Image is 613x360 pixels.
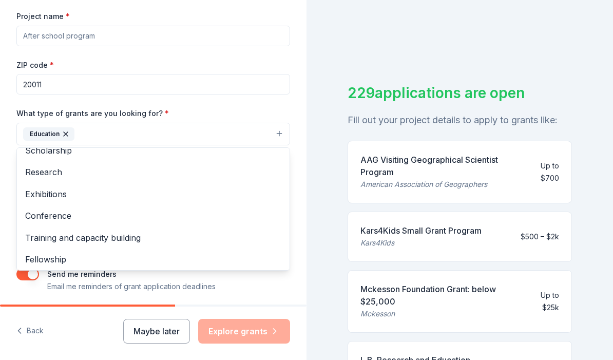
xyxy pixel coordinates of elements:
span: Exhibitions [25,187,281,201]
span: Fellowship [25,253,281,266]
span: Conference [25,209,281,222]
span: Training and capacity building [25,231,281,244]
div: Education [23,127,74,141]
button: Education [16,123,290,145]
div: Education [16,147,290,271]
span: Scholarship [25,144,281,157]
span: Research [25,165,281,179]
